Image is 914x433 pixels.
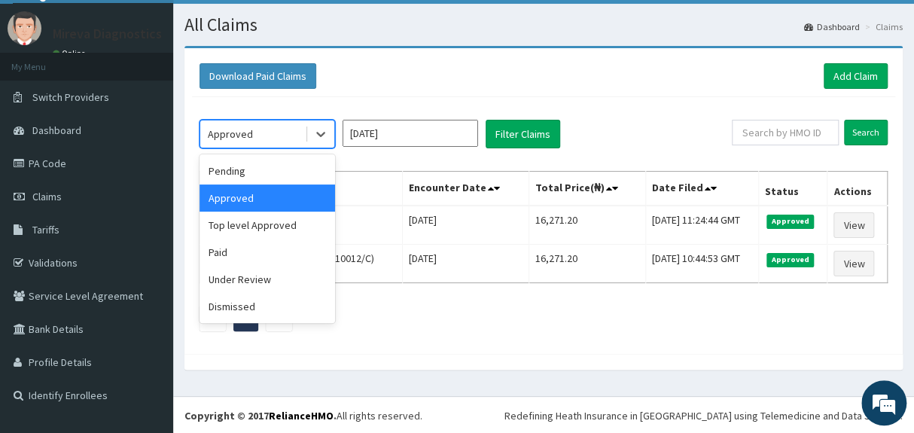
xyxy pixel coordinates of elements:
[766,215,814,228] span: Approved
[529,245,646,283] td: 16,271.20
[827,172,888,206] th: Actions
[833,212,874,238] a: View
[646,206,759,245] td: [DATE] 11:24:44 GMT
[759,172,827,206] th: Status
[861,20,903,33] li: Claims
[529,172,646,206] th: Total Price(₦)
[53,48,89,59] a: Online
[200,184,335,212] div: Approved
[28,75,61,113] img: d_794563401_company_1708531726252_794563401
[529,206,646,245] td: 16,271.20
[486,120,560,148] button: Filter Claims
[184,15,903,35] h1: All Claims
[247,8,283,44] div: Minimize live chat window
[208,127,253,142] div: Approved
[646,245,759,283] td: [DATE] 10:44:53 GMT
[32,223,59,236] span: Tariffs
[504,408,903,423] div: Redefining Heath Insurance in [GEOGRAPHIC_DATA] using Telemedicine and Data Science!
[200,63,316,89] button: Download Paid Claims
[200,293,335,320] div: Dismissed
[833,251,874,276] a: View
[824,63,888,89] a: Add Claim
[804,20,860,33] a: Dashboard
[269,409,334,422] a: RelianceHMO
[200,266,335,293] div: Under Review
[78,84,253,104] div: Chat with us now
[200,212,335,239] div: Top level Approved
[402,245,529,283] td: [DATE]
[184,409,337,422] strong: Copyright © 2017 .
[402,206,529,245] td: [DATE]
[200,157,335,184] div: Pending
[32,190,62,203] span: Claims
[200,239,335,266] div: Paid
[32,123,81,137] span: Dashboard
[87,124,208,276] span: We're online!
[8,280,287,333] textarea: Type your message and hit 'Enter'
[32,90,109,104] span: Switch Providers
[844,120,888,145] input: Search
[8,11,41,45] img: User Image
[732,120,839,145] input: Search by HMO ID
[402,172,529,206] th: Encounter Date
[646,172,759,206] th: Date Filed
[343,120,478,147] input: Select Month and Year
[766,253,814,267] span: Approved
[53,27,162,41] p: Mireva Diagnostics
